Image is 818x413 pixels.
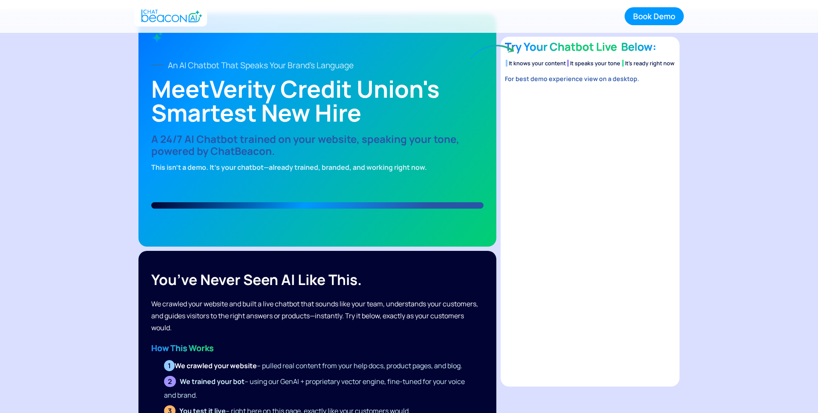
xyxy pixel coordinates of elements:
[134,6,207,26] a: home
[168,361,171,370] strong: 1
[151,298,484,334] div: We crawled your website and built a live chatbot that sounds like your team, understands your cus...
[151,132,459,158] strong: A 24/7 AI Chatbot trained on your website, speaking your tone, powered by ChatBeacon.
[505,71,675,85] div: For best demo experience view on a desktop.
[151,77,484,125] h1: Meet 's Smartest New Hire
[210,73,423,105] strong: Verity Credit Union
[180,377,245,386] strong: We trained your bot
[168,60,354,71] strong: An AI Chatbot That Speaks Your Brand's Language
[633,11,675,22] div: Book Demo
[160,359,484,372] li: – pulled real content from your help docs, product pages, and blog.
[151,270,362,289] strong: You’ve never seen AI like this.
[151,343,213,354] strong: How This Works
[168,377,172,386] strong: 2
[622,60,674,67] li: It’s ready right now
[567,60,620,67] li: It speaks your tone
[151,342,484,355] div: ‍
[505,38,675,55] h4: Try Your Chatbot Live Below:
[151,163,427,172] strong: This isn’t a demo. It’s your chatbot—already trained, branded, and working right now.
[160,375,484,402] li: – using our GenAI + proprietary vector engine, fine-tuned for your voice and brand.
[506,60,566,67] li: It knows your content
[625,7,684,25] a: Book Demo
[175,361,257,370] strong: We crawled your website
